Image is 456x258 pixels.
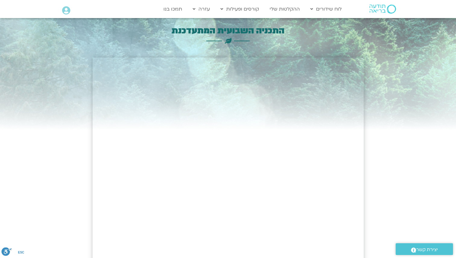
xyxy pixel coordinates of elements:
[369,5,396,14] img: תודעה בריאה
[93,25,364,36] h3: התכניה השבועית המתעדכנת
[160,3,185,15] a: תמכו בנו
[307,3,345,15] a: לוח שידורים
[396,243,453,255] a: יצירת קשר
[416,246,438,254] span: יצירת קשר
[217,3,262,15] a: קורסים ופעילות
[190,3,213,15] a: עזרה
[267,3,303,15] a: ההקלטות שלי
